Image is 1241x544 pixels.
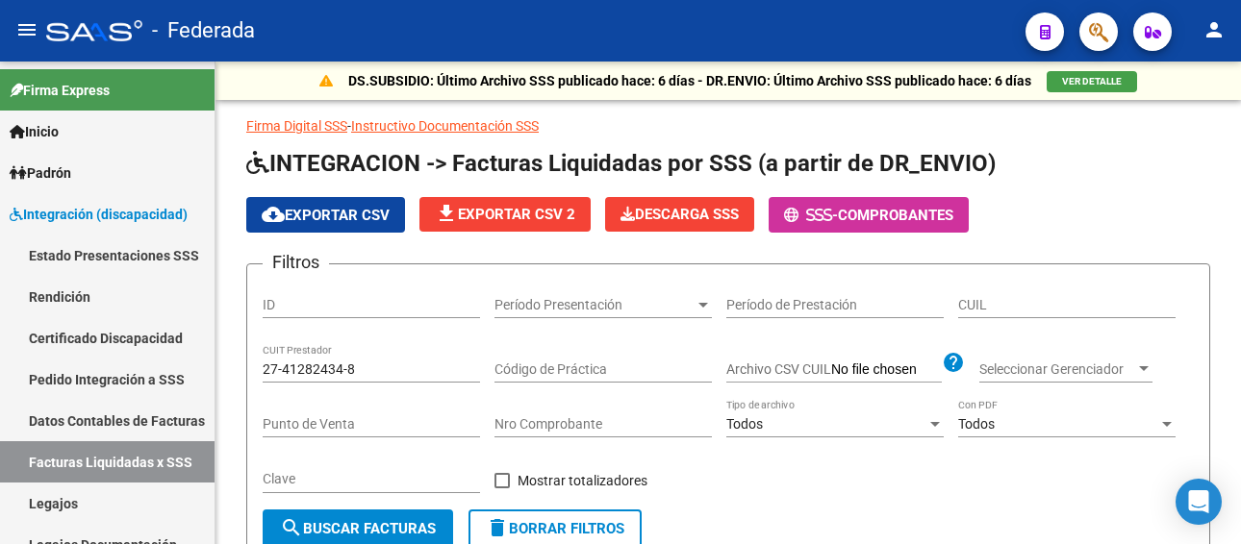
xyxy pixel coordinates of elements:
button: -Comprobantes [769,197,969,233]
span: Firma Express [10,80,110,101]
mat-icon: file_download [435,202,458,225]
span: Mostrar totalizadores [518,469,647,492]
span: Borrar Filtros [486,520,624,537]
p: - [246,115,1210,136]
button: Descarga SSS [605,197,754,232]
button: VER DETALLE [1047,71,1137,92]
a: Instructivo Documentación SSS [351,118,539,134]
a: Firma Digital SSS [246,118,347,134]
span: Seleccionar Gerenciador [979,361,1135,378]
span: Exportar CSV 2 [435,206,575,223]
mat-icon: menu [15,18,38,41]
button: Exportar CSV [246,197,405,233]
span: - [784,207,838,224]
mat-icon: cloud_download [262,203,285,226]
span: VER DETALLE [1062,76,1122,87]
app-download-masive: Descarga masiva de comprobantes (adjuntos) [605,197,754,233]
span: Período Presentación [494,297,695,313]
span: Padrón [10,162,71,184]
span: Archivo CSV CUIL [726,361,831,377]
mat-icon: delete [486,516,509,539]
p: DS.SUBSIDIO: Último Archivo SSS publicado hace: 6 días - DR.ENVIO: Último Archivo SSS publicado h... [348,70,1031,91]
span: Integración (discapacidad) [10,204,188,225]
span: Comprobantes [838,207,953,224]
mat-icon: help [942,351,965,374]
h3: Filtros [263,249,329,276]
input: Archivo CSV CUIL [831,361,942,379]
mat-icon: person [1203,18,1226,41]
button: Exportar CSV 2 [419,197,591,232]
span: Buscar Facturas [280,520,436,537]
span: Descarga SSS [620,206,739,223]
mat-icon: search [280,516,303,539]
span: Exportar CSV [262,207,390,224]
span: Todos [726,416,763,432]
span: - Federada [152,10,255,52]
span: Todos [958,416,995,432]
span: INTEGRACION -> Facturas Liquidadas por SSS (a partir de DR_ENVIO) [246,150,996,177]
div: Open Intercom Messenger [1176,479,1222,525]
span: Inicio [10,121,59,142]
